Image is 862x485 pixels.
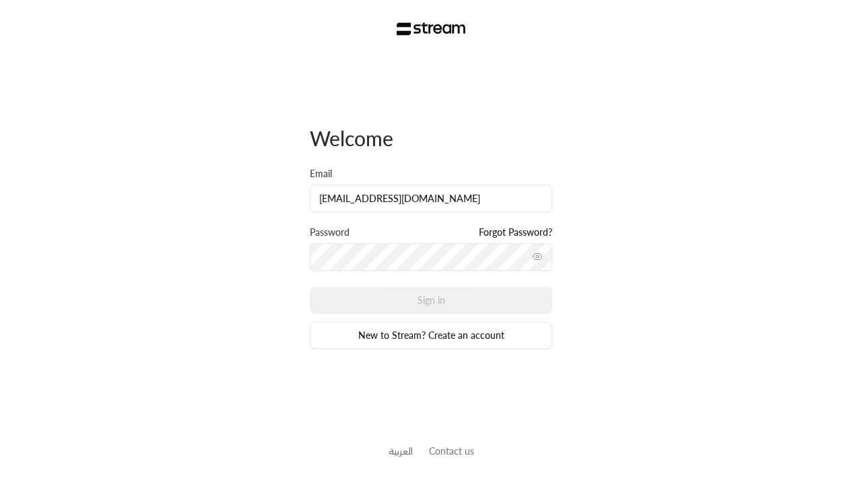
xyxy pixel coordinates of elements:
[310,167,332,181] label: Email
[310,126,393,150] span: Welcome
[397,22,466,36] img: Stream Logo
[310,322,552,349] a: New to Stream? Create an account
[310,226,350,239] label: Password
[527,246,548,267] button: toggle password visibility
[429,444,474,458] button: Contact us
[479,226,552,239] a: Forgot Password?
[389,439,413,463] a: العربية
[429,445,474,457] a: Contact us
